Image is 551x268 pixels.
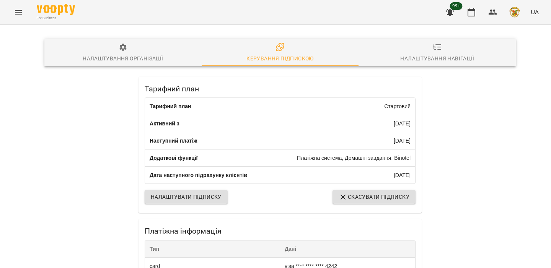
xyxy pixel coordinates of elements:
span: For Business [37,16,75,21]
div: Платіжна система, Домашні завдання, Binotel [297,154,411,162]
button: Menu [9,3,28,21]
div: [DATE] [394,171,411,179]
div: Наступний платіж [150,137,197,145]
div: Дата наступного підрахунку клієнтів [150,171,247,179]
div: Тарифний план [150,102,191,110]
button: UA [528,5,542,19]
span: Скасувати підписку [339,192,409,201]
button: Налаштувати підписку [145,190,228,204]
button: Скасувати підписку [333,190,416,204]
div: Дані [280,240,415,257]
img: e4fadf5fdc8e1f4c6887bfc6431a60f1.png [509,7,520,18]
div: [DATE] [394,137,411,145]
div: Налаштування навігації [400,54,474,63]
div: Активний з [150,120,179,127]
div: Додаткові функції [150,154,198,162]
div: Стартовий [384,102,411,110]
div: [DATE] [394,120,411,127]
div: Налаштування організації [83,54,163,63]
h6: Тарифний план [145,83,416,95]
span: UA [531,8,539,16]
div: Керування підпискою [246,54,313,63]
img: Voopty Logo [37,4,75,15]
h6: Платіжна інформація [145,225,416,237]
div: Тип [145,240,280,257]
span: 99+ [450,2,463,10]
span: Налаштувати підписку [151,192,222,201]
